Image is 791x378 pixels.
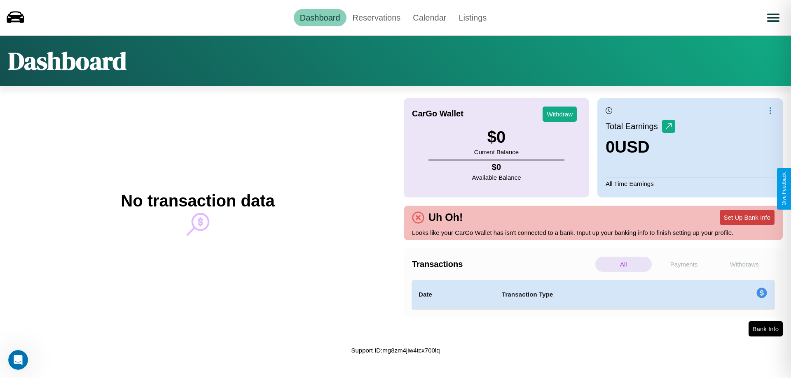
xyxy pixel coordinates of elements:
[351,345,440,356] p: Support ID: mg8zm4jiw4tcx700lq
[474,128,519,146] h3: $ 0
[606,178,775,189] p: All Time Earnings
[656,257,712,272] p: Payments
[543,107,577,122] button: Withdraw
[121,192,274,210] h2: No transaction data
[8,44,126,78] h1: Dashboard
[424,211,467,223] h4: Uh Oh!
[472,162,521,172] h4: $ 0
[412,280,775,309] table: simple table
[472,172,521,183] p: Available Balance
[412,260,593,269] h4: Transactions
[474,146,519,158] p: Current Balance
[606,119,662,134] p: Total Earnings
[8,350,28,370] iframe: Intercom live chat
[346,9,407,26] a: Reservations
[716,257,772,272] p: Withdraws
[419,290,489,299] h4: Date
[407,9,452,26] a: Calendar
[606,138,675,156] h3: 0 USD
[412,227,775,238] p: Looks like your CarGo Wallet has isn't connected to a bank. Input up your banking info to finish ...
[502,290,689,299] h4: Transaction Type
[762,6,785,29] button: Open menu
[294,9,346,26] a: Dashboard
[720,210,775,225] button: Set Up Bank Info
[452,9,493,26] a: Listings
[749,321,783,336] button: Bank Info
[781,172,787,206] div: Give Feedback
[595,257,652,272] p: All
[412,109,463,118] h4: CarGo Wallet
